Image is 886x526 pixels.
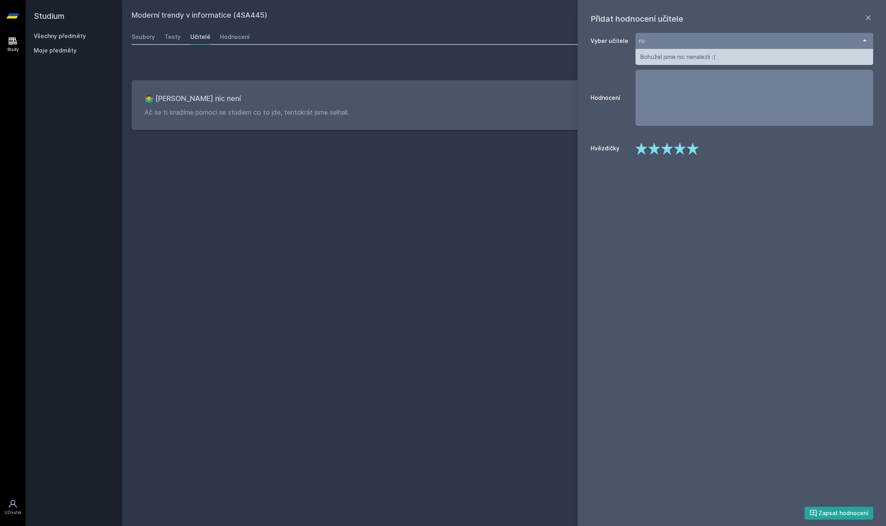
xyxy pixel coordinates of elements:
div: Testy [165,33,181,41]
span: Moje předměty [34,47,77,55]
a: Testy [165,29,181,45]
div: Hodnocení [220,33,250,41]
p: Ač se ti snažíme pomoci se studiem co to jde, tentokrát jsme selhali. [145,107,864,117]
a: Hodnocení [220,29,250,45]
h2: Moderní trendy v informatice (4SA445) [132,10,786,22]
div: Study [7,47,19,53]
a: Study [2,32,24,57]
a: Všechny předměty [34,32,86,39]
div: Uživatel [4,510,21,516]
span: Bohužel jsme nic nenalezli :( [635,49,873,65]
div: Soubory [132,33,155,41]
a: Učitelé [190,29,210,45]
a: Uživatel [2,495,24,520]
div: Učitelé [190,33,210,41]
h3: 🤷‍♂️ [PERSON_NAME] nic není [145,93,864,104]
a: Soubory [132,29,155,45]
label: Hodnocení [591,94,629,102]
